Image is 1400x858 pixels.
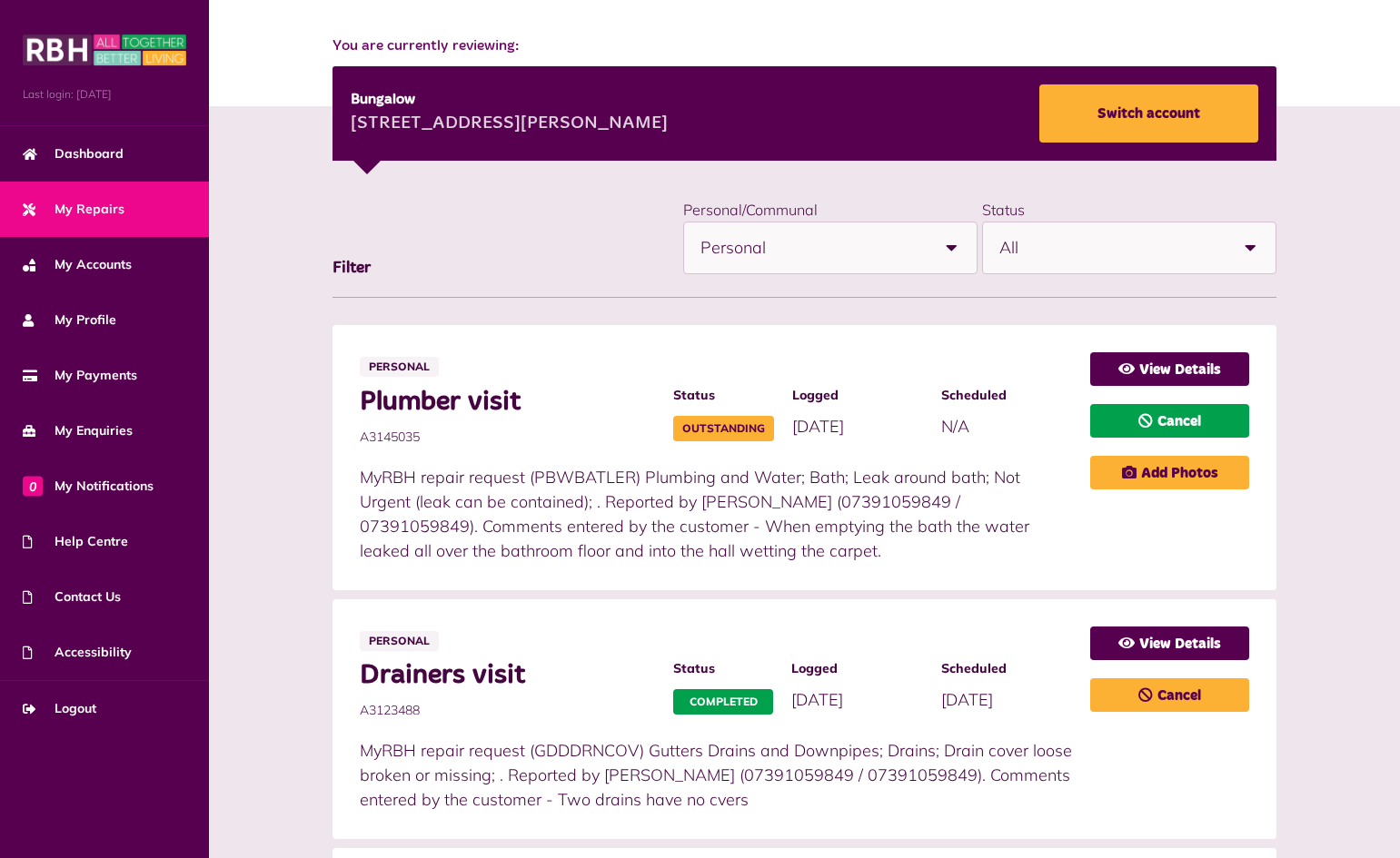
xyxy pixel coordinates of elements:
a: Cancel [1090,404,1249,438]
span: A3123488 [360,701,655,720]
img: MyRBH [23,32,186,68]
div: [STREET_ADDRESS][PERSON_NAME] [351,111,668,138]
span: Filter [333,260,371,276]
span: My Notifications [23,477,154,496]
span: Contact Us [23,587,121,607]
label: Personal/Communal [683,201,818,219]
div: Bungalow [351,89,668,111]
span: Logged [791,659,923,678]
span: My Repairs [23,200,124,219]
span: You are currently reviewing: [333,35,1276,57]
span: Personal [360,631,439,651]
span: My Profile [23,311,116,330]
span: Scheduled [941,386,1072,405]
a: Switch account [1039,84,1258,143]
a: View Details [1090,626,1249,660]
span: N/A [941,416,969,437]
span: Last login: [DATE] [23,86,186,103]
span: Logged [792,386,923,405]
span: My Enquiries [23,421,133,440]
span: My Payments [23,366,137,385]
span: Status [673,659,773,678]
span: Personal [360,357,439,377]
span: Help Centre [23,532,128,551]
label: Status [982,201,1025,219]
span: Scheduled [941,659,1073,678]
a: Cancel [1090,678,1249,712]
span: Plumber visit [360,386,655,419]
span: [DATE] [941,689,993,710]
span: My Accounts [23,255,132,274]
span: Personal [700,222,926,273]
span: 0 [23,476,43,496]
span: [DATE] [791,689,843,710]
span: Drainers visit [360,659,655,692]
span: A3145035 [360,428,655,447]
span: Dashboard [23,144,124,163]
span: Outstanding [673,416,774,441]
span: [DATE] [792,416,844,437]
span: Status [673,386,774,405]
span: Accessibility [23,643,132,662]
a: View Details [1090,352,1249,386]
a: Add Photos [1090,456,1249,489]
p: MyRBH repair request (GDDDRNCOV) Gutters Drains and Downpipes; Drains; Drain cover loose broken o... [360,738,1072,812]
span: Logout [23,699,96,718]
span: All [999,222,1225,273]
p: MyRBH repair request (PBWBATLER) Plumbing and Water; Bath; Leak around bath; Not Urgent (leak can... [360,465,1072,563]
span: Completed [673,689,773,715]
